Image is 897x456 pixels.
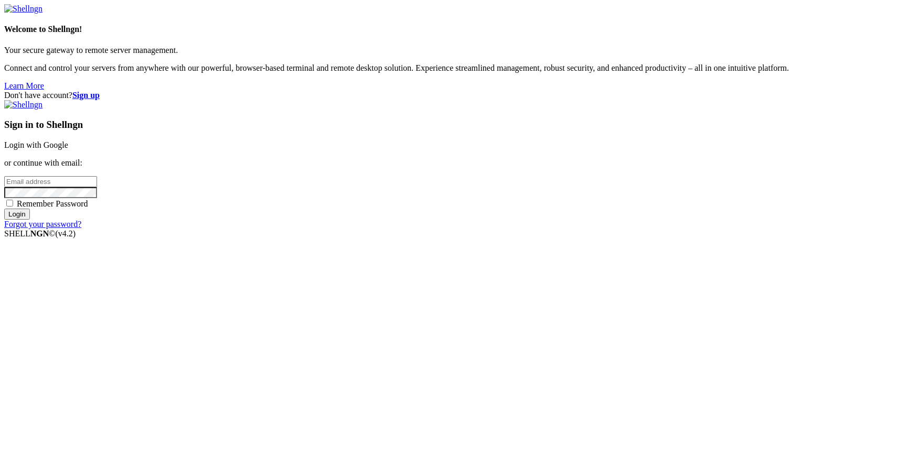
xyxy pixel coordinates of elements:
[4,229,76,238] span: SHELL ©
[4,25,893,34] h4: Welcome to Shellngn!
[4,63,893,73] p: Connect and control your servers from anywhere with our powerful, browser-based terminal and remo...
[4,100,42,110] img: Shellngn
[17,199,88,208] span: Remember Password
[4,46,893,55] p: Your secure gateway to remote server management.
[56,229,76,238] span: 4.2.0
[4,91,893,100] div: Don't have account?
[4,4,42,14] img: Shellngn
[72,91,100,100] a: Sign up
[30,229,49,238] b: NGN
[4,158,893,168] p: or continue with email:
[4,220,81,229] a: Forgot your password?
[4,176,97,187] input: Email address
[4,140,68,149] a: Login with Google
[4,209,30,220] input: Login
[6,200,13,207] input: Remember Password
[4,81,44,90] a: Learn More
[4,119,893,131] h3: Sign in to Shellngn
